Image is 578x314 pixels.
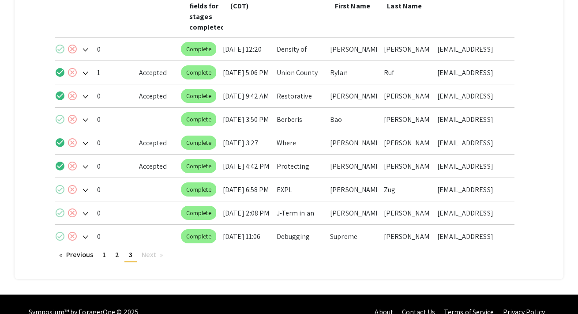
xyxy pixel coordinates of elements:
div: [PERSON_NAME] [384,201,431,224]
mat-chip: Complete [181,206,217,220]
div: 0 [97,178,132,201]
mat-icon: cancel [67,137,78,148]
mat-icon: cancel [67,231,78,242]
div: [EMAIL_ADDRESS][DOMAIN_NAME] [437,61,507,84]
mat-icon: cancel [67,44,78,54]
div: [DATE] 12:20 PM [223,38,270,61]
mat-chip: Complete [181,136,217,150]
mat-icon: check_circle [55,44,65,54]
div: [EMAIL_ADDRESS][DOMAIN_NAME] [437,84,507,107]
mat-icon: check_circle [55,137,65,148]
div: [DATE] 3:50 PM [223,108,270,131]
mat-icon: check_circle [55,184,65,195]
div: [EMAIL_ADDRESS][DOMAIN_NAME] [437,225,507,248]
span: 3 [129,250,132,259]
div: [DATE] 3:27 PM [223,131,270,154]
div: [PERSON_NAME] [330,178,377,201]
div: [EMAIL_ADDRESS][DOMAIN_NAME] [437,201,507,224]
mat-icon: check_circle [55,161,65,171]
mat-chip: Complete [181,65,217,79]
div: 1 [97,61,132,84]
div: [PERSON_NAME] [384,84,431,107]
div: [PERSON_NAME] [330,84,377,107]
mat-icon: cancel [67,67,78,78]
div: [PERSON_NAME] [330,155,377,178]
div: [EMAIL_ADDRESS][DOMAIN_NAME] [437,178,507,201]
div: Accepted [139,131,174,154]
div: [DATE] 4:42 PM [223,155,270,178]
img: Expand arrow [83,142,88,145]
div: [EMAIL_ADDRESS][DOMAIN_NAME] [437,108,507,131]
mat-icon: check_circle [55,114,65,125]
mat-icon: cancel [67,91,78,101]
img: Expand arrow [83,95,88,98]
div: J-Term in an EEG lab [277,201,323,224]
div: 0 [97,38,132,61]
div: [PERSON_NAME] [384,38,431,61]
div: 0 [97,131,132,154]
a: Previous page [55,248,98,261]
div: [PERSON_NAME] [330,201,377,224]
div: Protecting [US_STATE]’s Land, Water, and Wildlife [PERSON_NAME] [PERSON_NAME] Summer Term Interns... [277,155,323,178]
div: Restorative Mediation and Leadership at The Katallasso Group [277,84,323,107]
mat-chip: Complete [181,112,217,126]
div: Debugging WebAssembly? Put some IDE Plugins on it [277,225,323,248]
mat-icon: cancel [67,114,78,125]
div: [DATE] 6:58 PM [223,178,270,201]
div: [EMAIL_ADDRESS][DOMAIN_NAME] [437,38,507,61]
mat-icon: cancel [67,208,78,218]
div: 0 [97,225,132,248]
mat-chip: Complete [181,89,217,103]
div: Accepted [139,84,174,107]
img: Expand arrow [83,212,88,216]
div: Rylan [330,61,377,84]
span: 2 [115,250,119,259]
div: [PERSON_NAME] [384,108,431,131]
div: [PERSON_NAME] [384,225,431,248]
span: Next [142,250,156,259]
mat-icon: cancel [67,184,78,195]
div: Ruf [384,61,431,84]
span: 1 [102,250,106,259]
div: Zug [384,178,431,201]
mat-chip: Complete [181,159,217,173]
div: EXPL Presentation [277,178,323,201]
mat-icon: check_circle [55,67,65,78]
mat-chip: Complete [181,42,217,56]
div: Berberis thunbergii (Japanese barberry) Patterns In Relation To Land Use and Juglans nigra (black... [277,108,323,131]
div: Where Precision Meets Urgency: An Internship Experience in Surgery and Emergency Medicine at [PER... [277,131,323,154]
iframe: Chat [7,274,38,307]
div: Supreme [330,225,377,248]
div: [PERSON_NAME] [330,38,377,61]
img: Expand arrow [83,235,88,239]
img: Expand arrow [83,48,88,52]
img: Expand arrow [83,72,88,75]
div: Accepted [139,61,174,84]
div: [DATE] 11:06 PM [223,225,270,248]
div: Union County General Hospital Physical Therapy (UCGH PT)Summer Internship: [PERSON_NAME] [277,61,323,84]
div: [PERSON_NAME] [384,155,431,178]
div: 0 [97,84,132,107]
div: [DATE] 2:08 PM [223,201,270,224]
mat-chip: Complete [181,229,217,243]
div: 0 [97,108,132,131]
div: Bao [330,108,377,131]
mat-icon: check_circle [55,91,65,101]
mat-chip: Complete [181,182,217,197]
div: 0 [97,201,132,224]
div: [EMAIL_ADDRESS][DOMAIN_NAME] [437,131,507,154]
mat-icon: check_circle [55,231,65,242]
img: Expand arrow [83,189,88,192]
img: Expand arrow [83,165,88,169]
mat-icon: cancel [67,161,78,171]
div: [PERSON_NAME] [330,131,377,154]
div: [EMAIL_ADDRESS][DOMAIN_NAME] [437,155,507,178]
div: Accepted [139,155,174,178]
div: 0 [97,155,132,178]
div: Density of Avalanche Types in the 1-dim Sandpile Model [277,38,323,61]
div: [DATE] 5:06 PM [223,61,270,84]
ul: Pagination [55,248,514,262]
mat-icon: check_circle [55,208,65,218]
img: Expand arrow [83,118,88,122]
div: [DATE] 9:42 AM [223,84,270,107]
